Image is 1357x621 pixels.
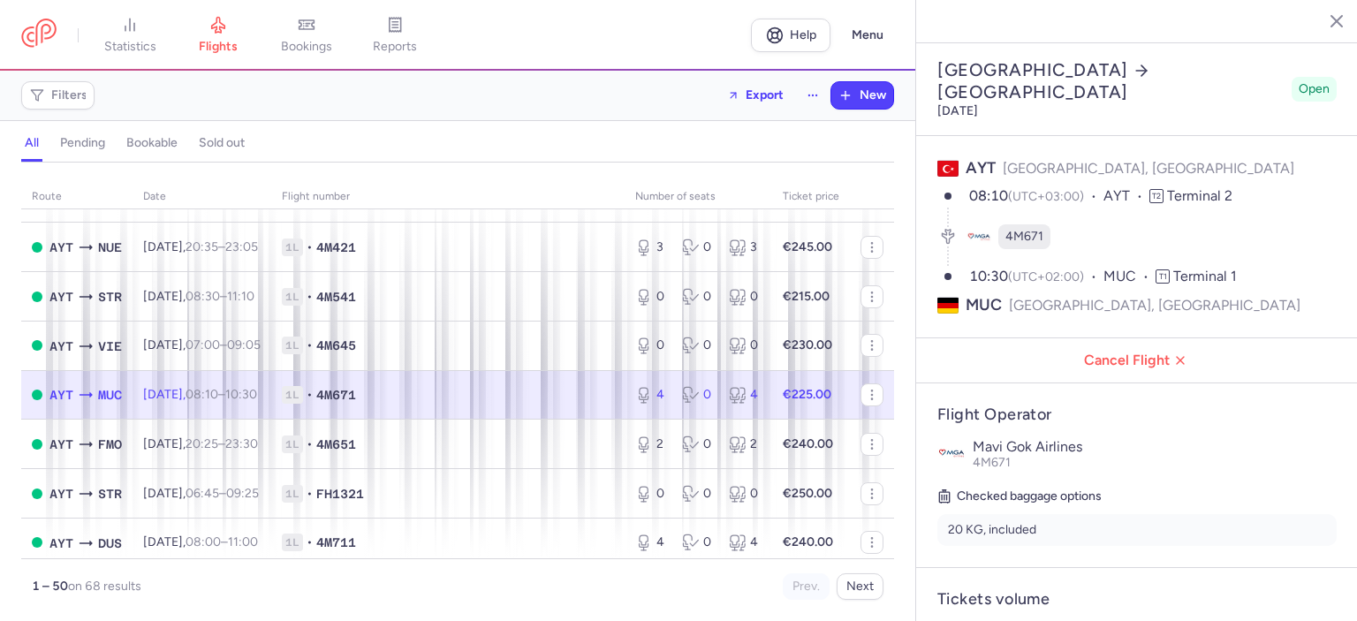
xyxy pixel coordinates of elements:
time: [DATE] [937,103,978,118]
time: 10:30 [969,268,1008,284]
span: MUC [1103,267,1156,287]
time: 06:45 [186,486,219,501]
span: [DATE], [143,534,258,549]
span: 4M671 [1005,228,1043,246]
span: 1L [282,485,303,503]
span: MUC [98,385,122,405]
time: 09:05 [227,337,261,352]
strong: €245.00 [783,239,832,254]
h4: Tickets volume [937,589,1337,610]
a: statistics [86,16,174,55]
th: date [133,184,271,210]
span: MUC [966,294,1002,316]
span: – [186,239,258,254]
time: 23:30 [225,436,258,451]
div: 0 [635,337,668,354]
span: Filters [51,88,87,102]
span: bookings [281,39,332,55]
span: T2 [1149,189,1164,203]
strong: €250.00 [783,486,832,501]
span: • [307,288,313,306]
div: 0 [635,288,668,306]
span: FMO [98,435,122,454]
span: 4M671 [973,455,1011,470]
h4: Flight Operator [937,405,1337,425]
strong: €240.00 [783,534,833,549]
span: STR [98,287,122,307]
button: Prev. [783,573,830,600]
span: • [307,485,313,503]
th: route [21,184,133,210]
span: DUS [98,534,122,553]
p: Mavi Gok Airlines [973,439,1337,455]
span: 1L [282,534,303,551]
div: 4 [635,386,668,404]
time: 20:25 [186,436,218,451]
time: 11:10 [227,289,254,304]
li: 20 KG, included [937,514,1337,546]
th: Ticket price [772,184,850,210]
a: flights [174,16,262,55]
time: 20:35 [186,239,218,254]
a: bookings [262,16,351,55]
span: NUE [98,238,122,257]
span: AYT [49,435,73,454]
span: Cancel Flight [930,352,1344,368]
div: 4 [729,386,762,404]
span: Open [1299,80,1330,98]
h5: Checked baggage options [937,486,1337,507]
div: 0 [682,386,715,404]
time: 08:00 [186,534,221,549]
span: [DATE], [143,239,258,254]
span: – [186,387,257,402]
button: Menu [841,19,894,52]
time: 11:00 [228,534,258,549]
span: [DATE], [143,337,261,352]
span: AYT [966,158,996,178]
time: 08:10 [969,187,1008,204]
time: 07:00 [186,337,220,352]
span: 4M541 [316,288,356,306]
div: 0 [682,485,715,503]
time: 08:10 [186,387,218,402]
span: [GEOGRAPHIC_DATA], [GEOGRAPHIC_DATA] [1003,160,1294,177]
span: (UTC+02:00) [1008,269,1084,284]
span: • [307,534,313,551]
span: VIE [98,337,122,356]
img: Mavi Gok Airlines logo [937,439,966,467]
h4: bookable [126,135,178,151]
span: 4M671 [316,386,356,404]
div: 0 [682,534,715,551]
div: 0 [682,337,715,354]
span: 1L [282,337,303,354]
div: 0 [682,435,715,453]
span: AYT [49,484,73,504]
span: AYT [49,385,73,405]
h2: [GEOGRAPHIC_DATA] [GEOGRAPHIC_DATA] [937,59,1285,103]
span: AYT [49,287,73,307]
span: reports [373,39,417,55]
div: 2 [729,435,762,453]
strong: 1 – 50 [32,579,68,594]
strong: €225.00 [783,387,831,402]
span: statistics [104,39,156,55]
span: (UTC+03:00) [1008,189,1084,204]
span: • [307,337,313,354]
strong: €240.00 [783,436,833,451]
span: 4M645 [316,337,356,354]
strong: €230.00 [783,337,832,352]
time: 09:25 [226,486,259,501]
span: Help [790,28,816,42]
span: – [186,436,258,451]
strong: €215.00 [783,289,830,304]
span: Export [746,88,784,102]
h4: all [25,135,39,151]
span: – [186,337,261,352]
span: [DATE], [143,289,254,304]
span: • [307,386,313,404]
span: on 68 results [68,579,141,594]
span: flights [199,39,238,55]
span: 4M421 [316,239,356,256]
span: Terminal 2 [1167,187,1232,204]
span: 1L [282,386,303,404]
